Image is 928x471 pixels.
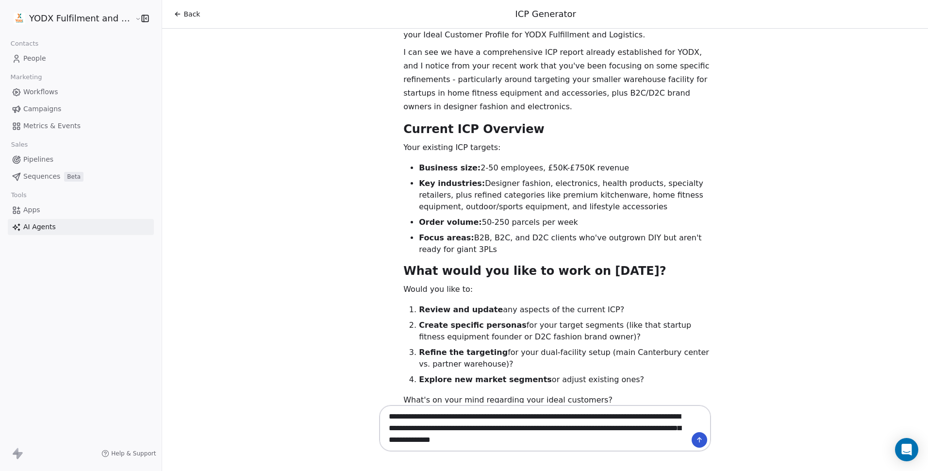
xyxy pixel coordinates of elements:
[419,320,526,330] strong: Create specific personas
[8,118,154,134] a: Metrics & Events
[419,304,711,316] li: any aspects of the current ICP?
[23,104,61,114] span: Campaigns
[8,202,154,218] a: Apps
[6,70,46,84] span: Marketing
[101,450,156,457] a: Help & Support
[419,179,485,188] strong: Key industries:
[12,10,128,27] button: YODX Fulfilment and Logistics
[8,50,154,67] a: People
[419,233,474,242] strong: Focus areas:
[8,101,154,117] a: Campaigns
[8,151,154,168] a: Pipelines
[64,172,83,182] span: Beta
[6,36,43,51] span: Contacts
[419,217,711,228] li: 50-250 parcels per week
[403,46,711,114] p: I can see we have a comprehensive ICP report already established for YODX, and I notice from your...
[8,84,154,100] a: Workflows
[419,305,503,314] strong: Review and update
[403,283,711,296] p: Would you like to:
[23,87,58,97] span: Workflows
[895,438,918,461] div: Open Intercom Messenger
[183,9,200,19] span: Back
[403,393,711,407] p: What's on your mind regarding your ideal customers?
[23,171,60,182] span: Sequences
[29,12,133,25] span: YODX Fulfilment and Logistics
[8,168,154,185] a: SequencesBeta
[419,347,711,370] li: for your dual-facility setup (main Canterbury center vs. partner warehouse)?
[23,222,56,232] span: AI Agents
[419,348,508,357] strong: Refine the targeting
[23,154,53,165] span: Pipelines
[403,263,711,279] h2: What would you like to work on [DATE]?
[419,163,481,172] strong: Business size:
[23,121,81,131] span: Metrics & Events
[419,375,552,384] strong: Explore new market segments
[8,219,154,235] a: AI Agents
[14,13,25,24] img: YODX%20Logo-RGB%20Social.jpg
[7,137,32,152] span: Sales
[111,450,156,457] span: Help & Support
[419,218,481,227] strong: Order volume:
[419,178,711,213] li: Designer fashion, electronics, health products, specialty retailers, plus refined categories like...
[419,162,711,174] li: 2-50 employees, £50K-£750K revenue
[7,188,31,202] span: Tools
[419,232,711,255] li: B2B, B2C, and D2C clients who've outgrown DIY but aren't ready for giant 3PLs
[23,53,46,64] span: People
[419,374,711,386] li: or adjust existing ones?
[419,320,711,343] li: for your target segments (like that startup fitness equipment founder or D2C fashion brand owner)?
[403,121,711,137] h2: Current ICP Overview
[403,141,711,154] p: Your existing ICP targets:
[515,9,576,19] span: ICP Generator
[23,205,40,215] span: Apps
